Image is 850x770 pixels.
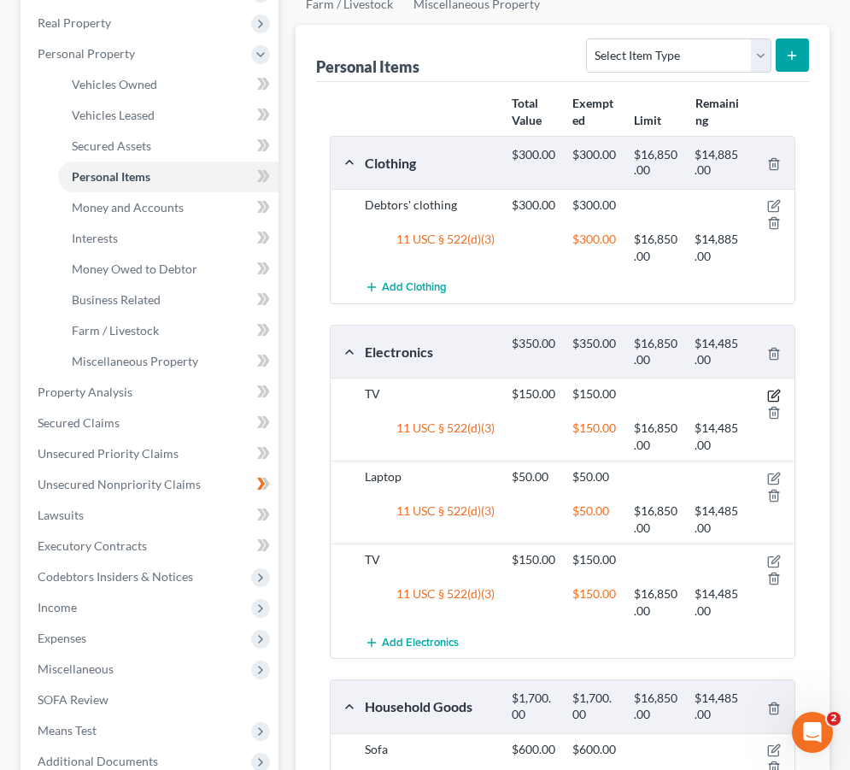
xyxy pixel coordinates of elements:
[356,197,503,231] div: Debtors' clothing
[356,231,503,265] div: 11 USC § 522(d)(3)
[564,585,624,620] div: $150.00
[38,508,84,522] span: Lawsuits
[686,420,747,454] div: $14,485.00
[38,754,158,768] span: Additional Documents
[38,538,147,553] span: Executory Contracts
[24,500,278,531] a: Lawsuits
[38,477,201,491] span: Unsecured Nonpriority Claims
[564,197,624,214] div: $300.00
[564,468,624,485] div: $50.00
[38,446,179,461] span: Unsecured Priority Claims
[564,551,624,568] div: $150.00
[503,551,564,568] div: $150.00
[356,385,503,420] div: TV
[625,336,686,367] div: $16,850.00
[356,343,503,361] div: Electronics
[564,741,624,758] div: $600.00
[38,723,97,738] span: Means Test
[24,685,278,715] a: SOFA Review
[58,254,278,285] a: Money Owed to Debtor
[827,712,841,726] span: 2
[72,200,184,215] span: Money and Accounts
[38,661,114,676] span: Miscellaneous
[356,468,503,503] div: Laptop
[564,147,624,179] div: $300.00
[686,585,747,620] div: $14,485.00
[625,585,686,620] div: $16,850.00
[58,100,278,131] a: Vehicles Leased
[38,600,77,614] span: Income
[356,503,503,537] div: 11 USC § 522(d)(3)
[365,626,459,658] button: Add Electronics
[564,503,624,537] div: $50.00
[38,569,193,584] span: Codebtors Insiders & Notices
[564,691,624,722] div: $1,700.00
[72,323,159,338] span: Farm / Livestock
[356,551,503,585] div: TV
[625,420,686,454] div: $16,850.00
[38,15,111,30] span: Real Property
[356,697,503,715] div: Household Goods
[24,438,278,469] a: Unsecured Priority Claims
[686,503,747,537] div: $14,485.00
[503,147,564,179] div: $300.00
[365,272,447,303] button: Add Clothing
[382,636,459,650] span: Add Electronics
[503,336,564,367] div: $350.00
[38,692,108,707] span: SOFA Review
[58,69,278,100] a: Vehicles Owned
[24,377,278,408] a: Property Analysis
[686,147,747,179] div: $14,885.00
[24,531,278,561] a: Executory Contracts
[58,192,278,223] a: Money and Accounts
[564,231,624,265] div: $300.00
[686,691,747,722] div: $14,485.00
[564,336,624,367] div: $350.00
[686,231,747,265] div: $14,885.00
[625,691,686,722] div: $16,850.00
[792,712,833,753] iframe: Intercom live chat
[58,223,278,254] a: Interests
[38,631,86,645] span: Expenses
[695,96,739,127] strong: Remaining
[58,315,278,346] a: Farm / Livestock
[512,96,542,127] strong: Total Value
[72,354,198,368] span: Miscellaneous Property
[72,77,157,91] span: Vehicles Owned
[625,503,686,537] div: $16,850.00
[316,56,419,77] div: Personal Items
[58,131,278,162] a: Secured Assets
[24,408,278,438] a: Secured Claims
[625,231,686,265] div: $16,850.00
[72,108,155,122] span: Vehicles Leased
[72,231,118,245] span: Interests
[625,147,686,179] div: $16,850.00
[356,420,503,454] div: 11 USC § 522(d)(3)
[58,162,278,192] a: Personal Items
[572,96,613,127] strong: Exempted
[58,285,278,315] a: Business Related
[72,169,150,184] span: Personal Items
[503,197,564,214] div: $300.00
[503,691,564,722] div: $1,700.00
[564,385,624,403] div: $150.00
[503,741,564,758] div: $600.00
[634,113,661,127] strong: Limit
[72,262,197,276] span: Money Owed to Debtor
[72,138,151,153] span: Secured Assets
[24,469,278,500] a: Unsecured Nonpriority Claims
[686,336,747,367] div: $14,485.00
[38,415,120,430] span: Secured Claims
[38,46,135,61] span: Personal Property
[503,468,564,485] div: $50.00
[72,292,161,307] span: Business Related
[382,281,447,295] span: Add Clothing
[38,385,132,399] span: Property Analysis
[503,385,564,403] div: $150.00
[356,154,503,172] div: Clothing
[564,420,624,454] div: $150.00
[58,346,278,377] a: Miscellaneous Property
[356,585,503,620] div: 11 USC § 522(d)(3)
